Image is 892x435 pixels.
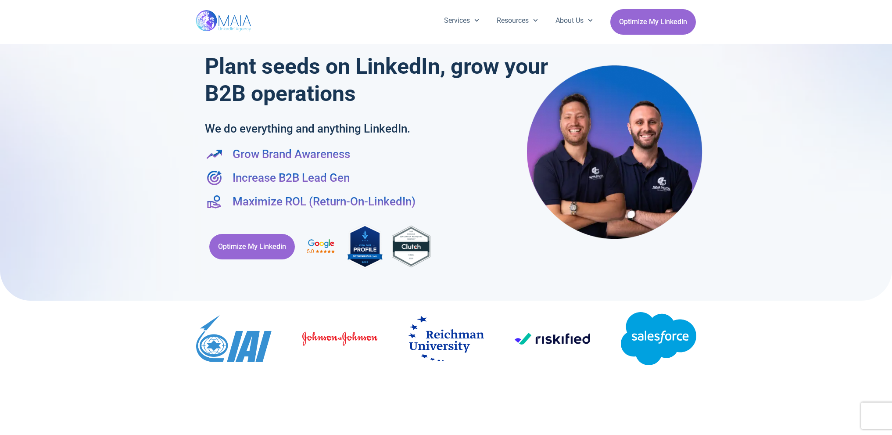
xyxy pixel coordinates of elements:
div: 10 / 19 [302,331,378,349]
div: Image Carousel [196,301,696,379]
img: Riskified_logo [515,333,590,345]
div: 11 / 19 [408,316,484,364]
img: johnson-johnson-4 [302,331,378,346]
img: Maia Digital- Shay & Eli [527,65,702,239]
a: Optimize My Linkedin [610,9,696,35]
img: Reichman_University.svg (3) [408,316,484,361]
span: Optimize My Linkedin [619,14,687,30]
span: Increase B2B Lead Gen [230,169,350,186]
img: salesforce-2 [621,312,696,365]
nav: Menu [435,9,602,32]
img: Israel_Aerospace_Industries_logo.svg [196,315,272,362]
h1: Plant seeds on LinkedIn, grow your B2B operations [205,53,552,107]
a: Services [435,9,488,32]
span: Grow Brand Awareness [230,146,350,162]
span: Optimize My Linkedin [218,238,286,255]
span: Maximize ROL (Return-On-LinkedIn) [230,193,416,210]
div: 12 / 19 [515,333,590,348]
img: MAIA Digital's rating on DesignRush, the industry-leading B2B Marketplace connecting brands with ... [347,223,383,270]
a: Optimize My Linkedin [209,234,295,259]
h2: We do everything and anything LinkedIn. [205,120,495,137]
div: 9 / 19 [196,315,272,365]
div: 13 / 19 [621,312,696,368]
a: About Us [547,9,602,32]
a: Resources [488,9,547,32]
